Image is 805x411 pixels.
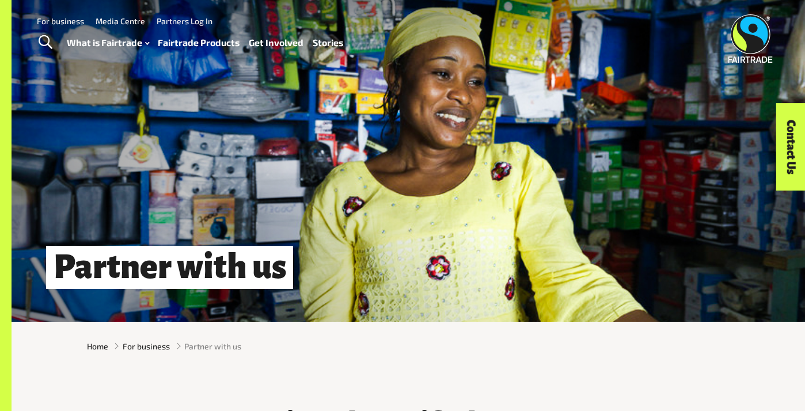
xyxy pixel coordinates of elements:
[67,35,149,51] a: What is Fairtrade
[157,16,212,26] a: Partners Log In
[96,16,145,26] a: Media Centre
[728,14,773,63] img: Fairtrade Australia New Zealand logo
[37,16,84,26] a: For business
[313,35,343,51] a: Stories
[46,246,293,290] h1: Partner with us
[249,35,303,51] a: Get Involved
[158,35,240,51] a: Fairtrade Products
[87,340,108,352] a: Home
[123,340,170,352] a: For business
[184,340,241,352] span: Partner with us
[31,28,59,57] a: Toggle Search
